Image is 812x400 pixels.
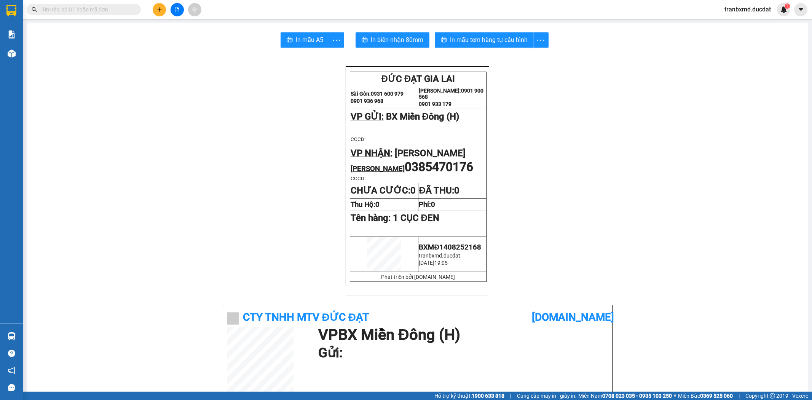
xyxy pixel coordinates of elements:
strong: 0901 933 179 [419,101,451,107]
span: printer [362,37,368,44]
b: [DOMAIN_NAME] [532,311,614,323]
span: In biên nhận 80mm [371,35,423,45]
button: plus [153,3,166,16]
span: 19:05 [434,260,448,266]
img: warehouse-icon [8,332,16,340]
button: caret-down [794,3,807,16]
h1: Gửi: [318,342,605,363]
span: question-circle [8,350,15,357]
span: message [8,384,15,391]
span: BX Miền Đông (H) [386,111,459,122]
strong: 0901 936 968 [351,98,383,104]
strong: 0369 525 060 [700,393,733,399]
span: In mẫu A5 [296,35,323,45]
span: 1 [786,3,788,9]
strong: CHƯA CƯỚC: [351,185,416,196]
input: Tìm tên, số ĐT hoặc mã đơn [42,5,132,14]
strong: Thu Hộ: [351,200,380,209]
span: In mẫu tem hàng tự cấu hình [450,35,528,45]
span: Hỗ trợ kỹ thuật: [434,392,504,400]
button: aim [188,3,201,16]
strong: 1900 633 818 [472,393,504,399]
span: | [739,392,740,400]
strong: [PERSON_NAME]: [419,88,461,94]
img: solution-icon [8,30,16,38]
span: ĐỨC ĐẠT GIA LAI [381,74,455,84]
strong: 0708 023 035 - 0935 103 250 [602,393,672,399]
span: 0385470176 [405,160,473,174]
span: [PERSON_NAME] [395,148,466,158]
span: printer [441,37,447,44]
span: BXMĐ1408252168 [419,243,481,251]
span: 0 [454,185,459,196]
h1: VP BX Miền Đông (H) [318,327,605,342]
img: icon-new-feature [780,6,787,13]
button: printerIn mẫu A5 [281,32,329,48]
span: ⚪️ [674,394,676,397]
span: 0 [375,200,380,209]
span: VP NHẬN: [351,148,392,158]
span: CCCD: [351,136,365,142]
span: file-add [174,7,180,12]
strong: 0901 900 568 [419,88,483,100]
sup: 1 [785,3,790,9]
span: [PERSON_NAME] [351,165,405,173]
button: more [533,32,549,48]
button: more [329,32,344,48]
span: aim [192,7,197,12]
span: copyright [770,393,775,398]
span: | [510,392,511,400]
span: 1 CỤC ĐEN [393,213,439,223]
img: warehouse-icon [8,50,16,58]
button: printerIn biên nhận 80mm [356,32,429,48]
strong: 0931 600 979 [371,91,404,97]
span: CCCD: [351,176,365,181]
img: logo-vxr [6,5,16,16]
span: 0 [410,185,416,196]
span: more [329,35,344,45]
span: Tên hàng: [351,213,439,223]
span: caret-down [798,6,804,13]
b: CTy TNHH MTV ĐỨC ĐẠT [243,311,369,323]
strong: Sài Gòn: [351,91,371,97]
span: Cung cấp máy in - giấy in: [517,392,576,400]
span: search [32,7,37,12]
span: printer [287,37,293,44]
td: Phát triển bởi [DOMAIN_NAME] [350,272,487,282]
strong: Phí: [419,200,435,209]
span: 0 [431,200,435,209]
span: tranbxmd.ducdat [419,253,460,259]
span: more [534,35,548,45]
button: file-add [171,3,184,16]
button: printerIn mẫu tem hàng tự cấu hình [435,32,534,48]
span: Miền Bắc [678,392,733,400]
span: Miền Nam [578,392,672,400]
span: VP GỬI: [351,111,384,122]
span: tranbxmd.ducdat [718,5,777,14]
span: plus [157,7,162,12]
span: notification [8,367,15,374]
span: [DATE] [419,260,434,266]
strong: ĐÃ THU: [419,185,459,196]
